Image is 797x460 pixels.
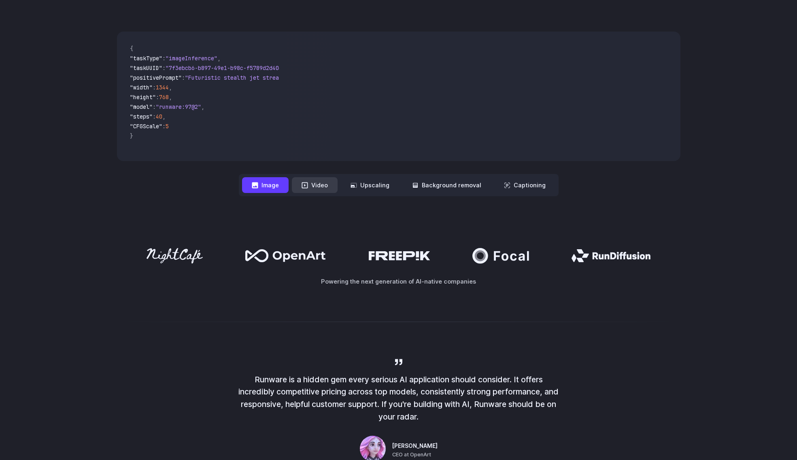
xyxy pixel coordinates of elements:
span: 1344 [156,84,169,91]
p: Runware is a hidden gem every serious AI application should consider. It offers incredibly compet... [237,373,561,423]
span: : [156,93,159,101]
span: , [169,93,172,101]
span: "Futuristic stealth jet streaking through a neon-lit cityscape with glowing purple exhaust" [185,74,480,81]
span: [PERSON_NAME] [392,442,438,451]
span: "steps" [130,113,153,120]
span: "CFGScale" [130,123,162,130]
span: : [162,123,166,130]
span: : [153,113,156,120]
span: : [162,55,166,62]
span: : [153,84,156,91]
p: Powering the next generation of AI-native companies [117,277,680,286]
span: CEO at OpenArt [392,451,431,459]
button: Video [292,177,338,193]
span: : [162,64,166,72]
span: "imageInference" [166,55,217,62]
span: : [182,74,185,81]
span: , [201,103,204,110]
span: "taskUUID" [130,64,162,72]
button: Captioning [494,177,555,193]
span: , [217,55,221,62]
span: "runware:97@2" [156,103,201,110]
span: "taskType" [130,55,162,62]
span: 768 [159,93,169,101]
span: , [162,113,166,120]
span: } [130,132,133,140]
span: { [130,45,133,52]
span: "width" [130,84,153,91]
span: "7f3ebcb6-b897-49e1-b98c-f5789d2d40d7" [166,64,289,72]
span: , [169,84,172,91]
span: "model" [130,103,153,110]
span: "height" [130,93,156,101]
button: Background removal [402,177,491,193]
span: 40 [156,113,162,120]
span: : [153,103,156,110]
button: Upscaling [341,177,399,193]
button: Image [242,177,289,193]
span: 5 [166,123,169,130]
span: "positivePrompt" [130,74,182,81]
